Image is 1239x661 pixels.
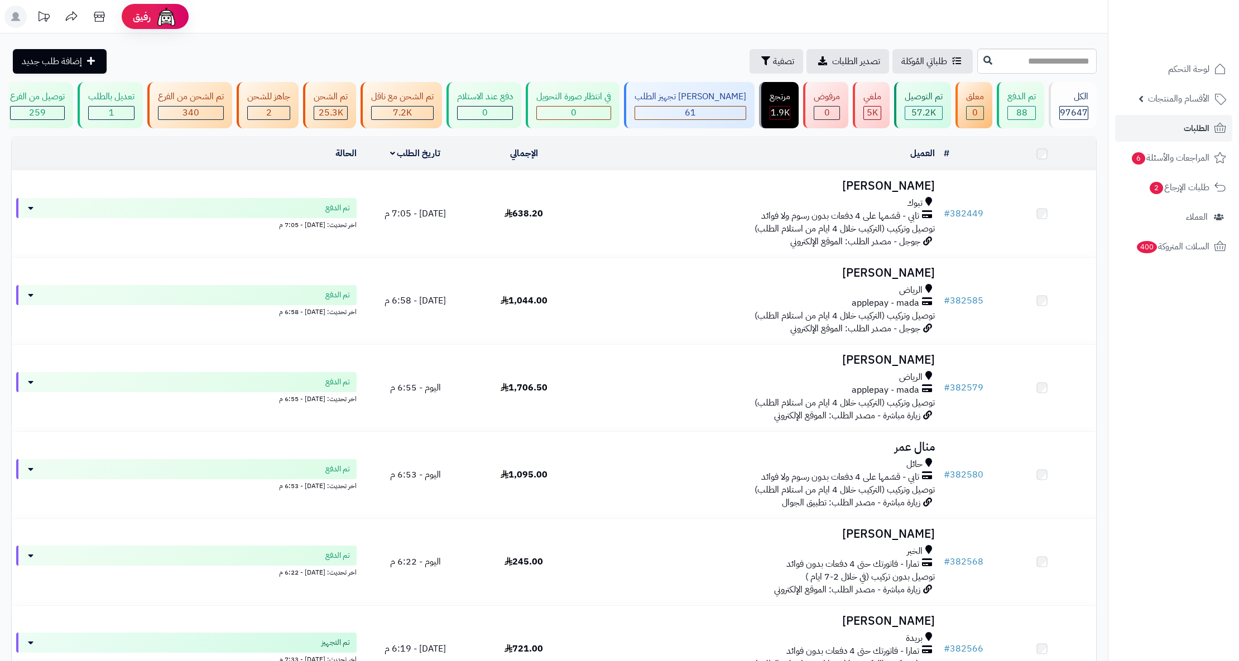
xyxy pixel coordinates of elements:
[967,107,983,119] div: 0
[505,642,543,655] span: 721.00
[1007,90,1036,103] div: تم الدفع
[501,468,548,481] span: 1,095.00
[314,90,348,103] div: تم الشحن
[583,615,935,628] h3: [PERSON_NAME]
[1115,233,1232,260] a: السلات المتروكة400
[1046,82,1099,128] a: الكل97647
[1115,56,1232,83] a: لوحة التحكم
[13,49,107,74] a: إضافة طلب جديد
[145,82,234,128] a: تم الشحن من الفرع 340
[905,107,942,119] div: 57238
[1115,115,1232,142] a: الطلبات
[133,10,151,23] span: رفيق
[321,637,350,648] span: تم التجهيز
[29,106,46,119] span: 259
[805,570,935,583] span: توصيل بدون تركيب (في خلال 2-7 ايام )
[248,107,290,119] div: 2
[458,107,512,119] div: 0
[155,6,177,28] img: ai-face.png
[1115,144,1232,171] a: المراجعات والأسئلة6
[501,381,548,394] span: 1,706.50
[325,202,350,214] span: تم الدفع
[944,207,983,220] a: #382449
[325,290,350,301] span: تم الدفع
[635,90,746,103] div: [PERSON_NAME] تجهيز الطلب
[944,555,983,568] a: #382568
[801,82,851,128] a: مرفوض 0
[761,471,919,484] span: تابي - قسّمها على 4 دفعات بدون رسوم ولا فوائد
[22,55,82,68] span: إضافة طلب جديد
[385,294,446,307] span: [DATE] - 6:58 م
[1115,174,1232,201] a: طلبات الإرجاع2
[944,468,983,481] a: #382580
[234,82,301,128] a: جاهز للشحن 2
[755,396,935,409] span: توصيل وتركيب (التركيب خلال 4 ايام من استلام الطلب)
[314,107,347,119] div: 25292
[685,106,696,119] span: 61
[901,55,947,68] span: طلباتي المُوكلة
[852,384,919,397] span: applepay - mada
[390,147,441,160] a: تاريخ الطلب
[75,82,145,128] a: تعديل بالطلب 1
[972,106,978,119] span: 0
[10,90,65,103] div: توصيل من الفرع
[944,147,949,160] a: #
[966,90,984,103] div: معلق
[571,106,577,119] span: 0
[505,207,543,220] span: 638.20
[1163,8,1228,32] img: logo-2.png
[1131,150,1209,166] span: المراجعات والأسئلة
[325,550,350,561] span: تم الدفع
[790,235,920,248] span: جوجل - مصدر الطلب: الموقع الإلكتروني
[1168,61,1209,77] span: لوحة التحكم
[583,528,935,541] h3: [PERSON_NAME]
[771,106,790,119] span: 1.9K
[953,82,995,128] a: معلق 0
[16,392,357,404] div: اخر تحديث: [DATE] - 6:55 م
[814,90,840,103] div: مرفوض
[247,90,290,103] div: جاهز للشحن
[892,49,973,74] a: طلباتي المُوكلة
[907,545,923,558] span: الخبر
[905,90,943,103] div: تم التوصيل
[782,496,920,509] span: زيارة مباشرة - مصدر الطلب: تطبيق الجوال
[325,464,350,475] span: تم الدفع
[1059,90,1088,103] div: الكل
[583,354,935,366] h3: [PERSON_NAME]
[30,6,57,31] a: تحديثات المنصة
[537,107,611,119] div: 0
[325,377,350,388] span: تم الدفع
[266,106,272,119] span: 2
[864,107,881,119] div: 5012
[899,284,923,297] span: الرياض
[1016,106,1027,119] span: 88
[1136,239,1209,254] span: السلات المتروكة
[906,458,923,471] span: حائل
[1149,181,1164,195] span: 2
[899,371,923,384] span: الرياض
[1149,180,1209,195] span: طلبات الإرجاع
[944,294,983,307] a: #382585
[16,218,357,230] div: اخر تحديث: [DATE] - 7:05 م
[390,381,441,394] span: اليوم - 6:55 م
[910,147,935,160] a: العميل
[583,267,935,279] h3: [PERSON_NAME]
[774,409,920,422] span: زيارة مباشرة - مصدر الطلب: الموقع الإلكتروني
[583,180,935,192] h3: [PERSON_NAME]
[583,441,935,453] h3: منال عمر
[505,555,543,568] span: 245.00
[319,106,343,119] span: 25.3K
[755,483,935,496] span: توصيل وتركيب (التركيب خلال 4 ايام من استلام الطلب)
[852,297,919,310] span: applepay - mada
[790,322,920,335] span: جوجل - مصدر الطلب: الموقع الإلكتروني
[832,55,880,68] span: تصدير الطلبات
[867,106,878,119] span: 5K
[944,642,983,655] a: #382566
[457,90,513,103] div: دفع عند الاستلام
[371,90,434,103] div: تم الشحن مع ناقل
[770,107,790,119] div: 1856
[536,90,611,103] div: في انتظار صورة التحويل
[755,222,935,235] span: توصيل وتركيب (التركيب خلال 4 ايام من استلام الطلب)
[944,381,983,394] a: #382579
[1136,240,1158,254] span: 400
